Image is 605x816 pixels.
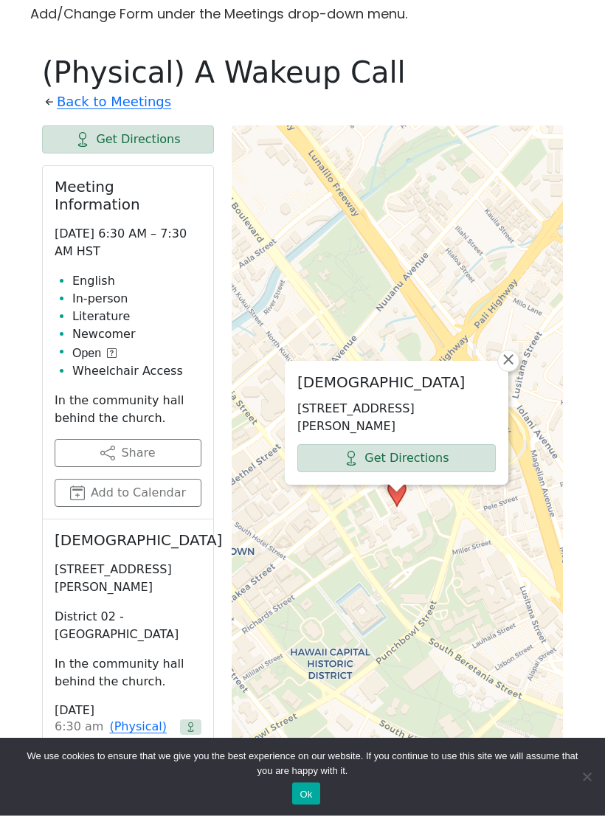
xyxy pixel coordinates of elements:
[57,91,171,114] a: Back to Meetings
[55,179,201,214] h2: Meeting Information
[72,326,201,344] li: Newcomer
[55,480,201,508] button: Add to Calendar
[501,351,516,369] span: ×
[55,719,103,772] div: 6:30 AM
[42,126,214,154] a: Get Directions
[109,719,174,772] a: (Physical) A Wakeup Call
[55,393,201,428] p: In the community hall behind the church.
[579,770,594,784] span: No
[72,345,117,363] button: Open
[497,350,519,373] a: Close popup
[72,345,101,363] span: Open
[55,440,201,468] button: Share
[55,532,201,550] h2: [DEMOGRAPHIC_DATA]
[72,363,201,381] li: Wheelchair Access
[292,783,319,805] button: Ok
[297,401,496,436] p: [STREET_ADDRESS][PERSON_NAME]
[297,374,496,392] h2: [DEMOGRAPHIC_DATA]
[72,273,201,291] li: English
[297,445,496,473] a: Get Directions
[72,291,201,308] li: In-person
[55,609,201,644] p: District 02 - [GEOGRAPHIC_DATA]
[22,749,583,778] span: We use cookies to ensure that we give you the best experience on our website. If you continue to ...
[42,55,563,91] h1: (Physical) A Wakeup Call
[72,308,201,326] li: Literature
[55,226,201,261] p: [DATE] 6:30 AM – 7:30 AM HST
[55,656,201,691] p: In the community hall behind the church.
[55,703,201,719] h3: [DATE]
[55,561,201,597] p: [STREET_ADDRESS][PERSON_NAME]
